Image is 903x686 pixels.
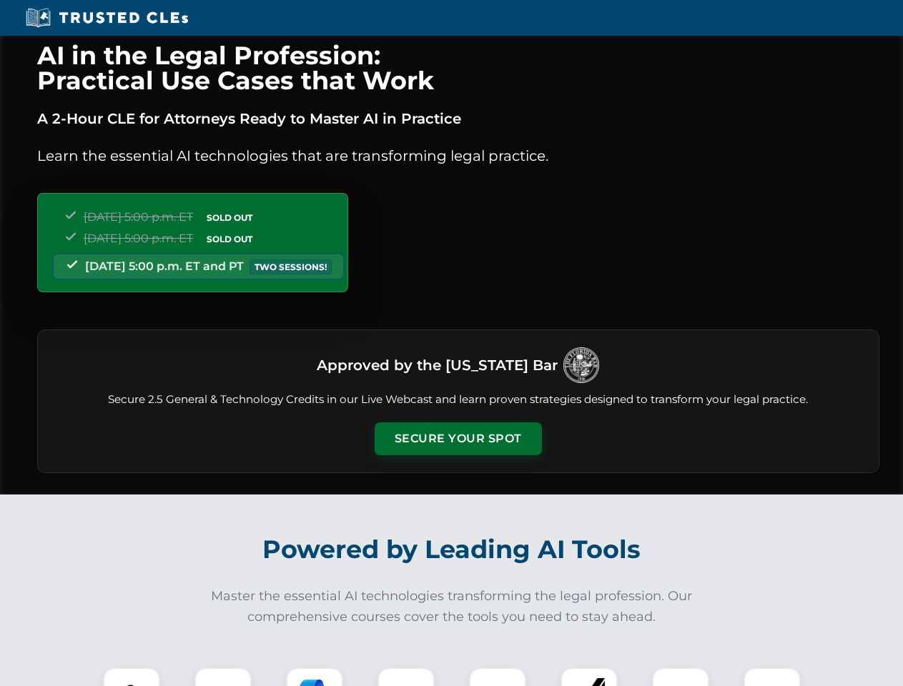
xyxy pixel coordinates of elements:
button: Secure Your Spot [375,422,542,455]
p: Master the essential AI technologies transforming the legal profession. Our comprehensive courses... [202,586,702,627]
span: [DATE] 5:00 p.m. ET [84,210,193,224]
h3: Approved by the [US_STATE] Bar [317,352,558,378]
p: A 2-Hour CLE for Attorneys Ready to Master AI in Practice [37,107,879,130]
img: Logo [563,347,599,383]
span: SOLD OUT [202,210,257,225]
p: Learn the essential AI technologies that are transforming legal practice. [37,144,879,167]
p: Secure 2.5 General & Technology Credits in our Live Webcast and learn proven strategies designed ... [55,392,862,408]
span: SOLD OUT [202,232,257,247]
img: Trusted CLEs [21,7,192,29]
h2: Powered by Leading AI Tools [56,525,848,575]
h1: AI in the Legal Profession: Practical Use Cases that Work [37,43,879,93]
span: [DATE] 5:00 p.m. ET [84,232,193,245]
